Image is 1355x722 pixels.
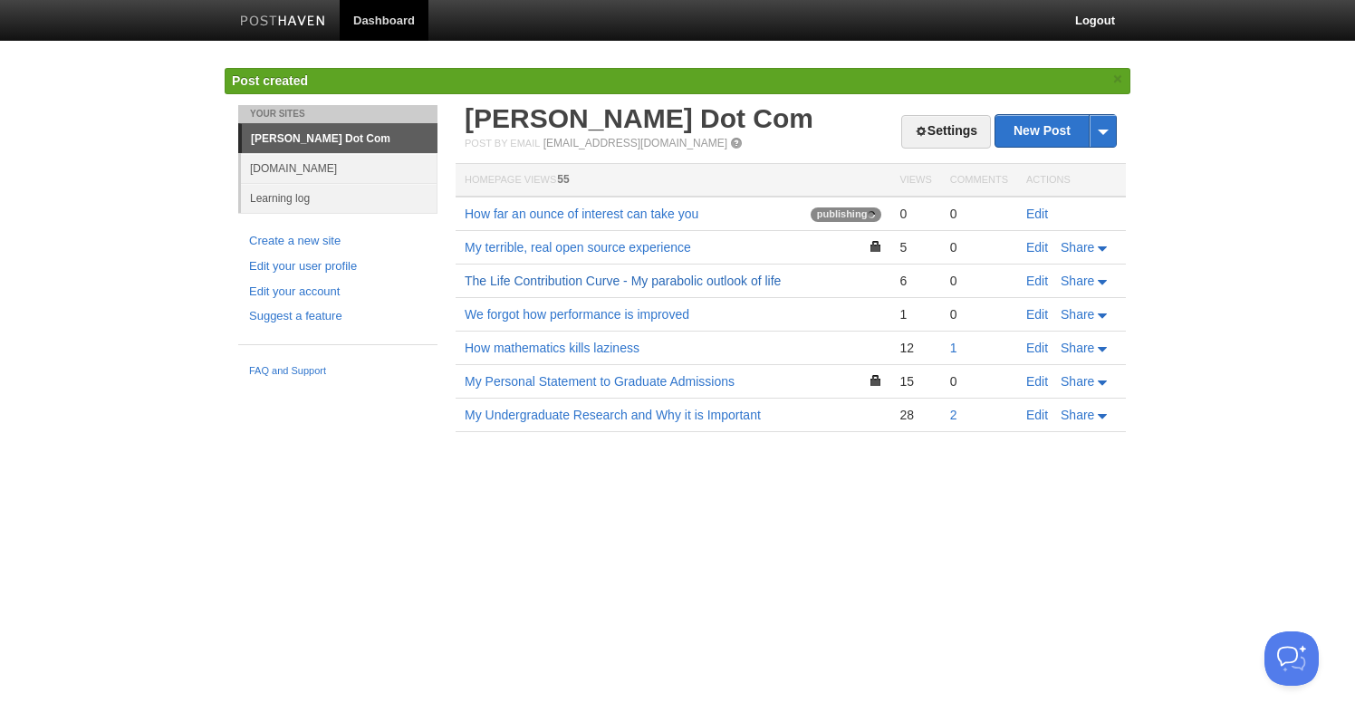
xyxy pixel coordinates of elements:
[950,306,1008,322] div: 0
[1061,274,1094,288] span: Share
[249,283,427,302] a: Edit your account
[899,206,931,222] div: 0
[899,273,931,289] div: 6
[950,206,1008,222] div: 0
[811,207,882,222] span: publishing
[232,73,308,88] span: Post created
[465,207,698,221] a: How far an ounce of interest can take you
[901,115,991,149] a: Settings
[1026,207,1048,221] a: Edit
[1061,341,1094,355] span: Share
[240,15,326,29] img: Posthaven-bar
[1026,274,1048,288] a: Edit
[995,115,1116,147] a: New Post
[238,105,437,123] li: Your Sites
[249,363,427,380] a: FAQ and Support
[1026,240,1048,255] a: Edit
[242,124,437,153] a: [PERSON_NAME] Dot Com
[1061,408,1094,422] span: Share
[241,153,437,183] a: [DOMAIN_NAME]
[557,173,569,186] span: 55
[1026,408,1048,422] a: Edit
[465,341,639,355] a: How mathematics kills laziness
[1061,374,1094,389] span: Share
[950,341,957,355] a: 1
[950,273,1008,289] div: 0
[249,232,427,251] a: Create a new site
[543,137,727,149] a: [EMAIL_ADDRESS][DOMAIN_NAME]
[1026,374,1048,389] a: Edit
[899,373,931,390] div: 15
[1061,307,1094,322] span: Share
[241,183,437,213] a: Learning log
[249,307,427,326] a: Suggest a feature
[899,407,931,423] div: 28
[868,211,875,218] img: loading-tiny-gray.gif
[890,164,940,197] th: Views
[465,408,761,422] a: My Undergraduate Research and Why it is Important
[899,340,931,356] div: 12
[1026,341,1048,355] a: Edit
[465,274,781,288] a: The Life Contribution Curve - My parabolic outlook of life
[456,164,890,197] th: Homepage Views
[950,408,957,422] a: 2
[465,307,689,322] a: We forgot how performance is improved
[899,239,931,255] div: 5
[465,103,813,133] a: [PERSON_NAME] Dot Com
[465,240,691,255] a: My terrible, real open source experience
[249,257,427,276] a: Edit your user profile
[1264,631,1319,686] iframe: Help Scout Beacon - Open
[1110,68,1126,91] a: ×
[899,306,931,322] div: 1
[950,239,1008,255] div: 0
[950,373,1008,390] div: 0
[941,164,1017,197] th: Comments
[1017,164,1126,197] th: Actions
[465,138,540,149] span: Post by Email
[1061,240,1094,255] span: Share
[465,374,735,389] a: My Personal Statement to Graduate Admissions
[1026,307,1048,322] a: Edit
